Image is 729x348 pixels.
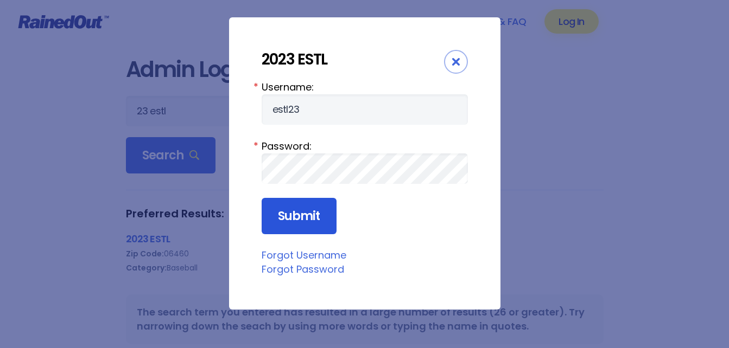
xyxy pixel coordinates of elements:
div: 2023 ESTL [262,50,444,69]
a: Forgot Password [262,262,344,276]
a: Forgot Username [262,248,346,262]
div: Close [444,50,468,74]
label: Password: [262,139,468,153]
input: Submit [262,198,337,235]
label: Username: [262,80,468,94]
